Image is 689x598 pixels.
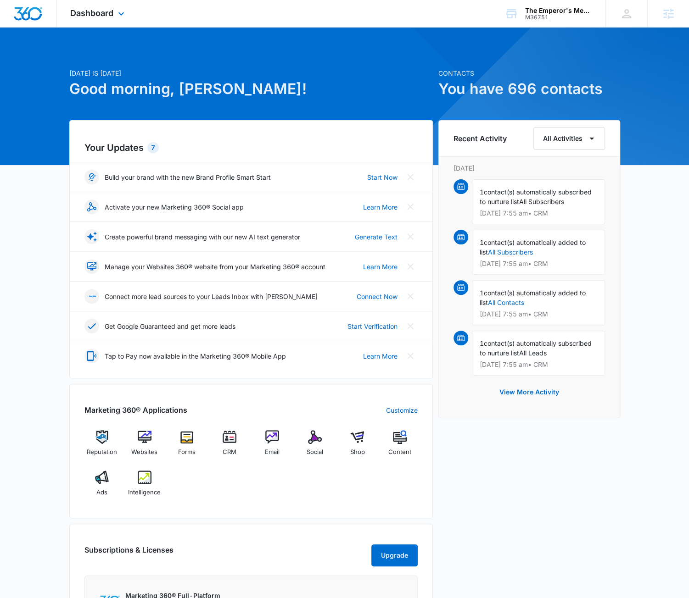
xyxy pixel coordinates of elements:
[355,232,398,242] a: Generate Text
[403,319,418,333] button: Close
[403,259,418,274] button: Close
[212,430,247,463] a: CRM
[519,198,564,205] span: All Subscribers
[340,430,375,463] a: Shop
[454,133,507,144] h6: Recent Activity
[480,238,484,246] span: 1
[480,260,597,267] p: [DATE] 7:55 am • CRM
[525,7,592,14] div: account name
[131,448,157,457] span: Websites
[350,448,364,457] span: Shop
[519,349,547,357] span: All Leads
[480,311,597,317] p: [DATE] 7:55 am • CRM
[84,141,418,155] h2: Your Updates
[403,199,418,214] button: Close
[363,351,398,361] a: Learn More
[223,448,236,457] span: CRM
[386,405,418,415] a: Customize
[480,238,586,256] span: contact(s) automatically added to list
[265,448,280,457] span: Email
[403,229,418,244] button: Close
[105,172,271,182] p: Build your brand with the new Brand Profile Smart Start
[525,14,592,21] div: account id
[105,202,244,212] p: Activate your new Marketing 360® Social app
[367,172,398,182] a: Start Now
[403,170,418,184] button: Close
[96,488,107,497] span: Ads
[84,544,174,563] h2: Subscriptions & Licenses
[84,430,120,463] a: Reputation
[105,232,300,242] p: Create powerful brand messaging with our new AI text generator
[438,68,620,78] p: Contacts
[480,339,592,357] span: contact(s) automatically subscribed to nurture list
[105,351,286,361] p: Tap to Pay now available in the Marketing 360® Mobile App
[382,430,418,463] a: Content
[297,430,332,463] a: Social
[105,292,318,301] p: Connect more lead sources to your Leads Inbox with [PERSON_NAME]
[363,202,398,212] a: Learn More
[438,78,620,100] h1: You have 696 contacts
[69,78,433,100] h1: Good morning, [PERSON_NAME]!
[84,404,187,415] h2: Marketing 360® Applications
[454,163,605,173] p: [DATE]
[490,381,568,403] button: View More Activity
[128,488,161,497] span: Intelligence
[127,430,162,463] a: Websites
[347,321,398,331] a: Start Verification
[169,430,205,463] a: Forms
[255,430,290,463] a: Email
[307,448,323,457] span: Social
[178,448,196,457] span: Forms
[70,8,113,18] span: Dashboard
[69,68,433,78] p: [DATE] is [DATE]
[480,210,597,216] p: [DATE] 7:55 am • CRM
[127,471,162,504] a: Intelligence
[388,448,411,457] span: Content
[480,361,597,368] p: [DATE] 7:55 am • CRM
[533,127,605,150] button: All Activities
[105,262,325,271] p: Manage your Websites 360® website from your Marketing 360® account
[403,349,418,363] button: Close
[480,188,484,196] span: 1
[84,471,120,504] a: Ads
[480,188,592,205] span: contact(s) automatically subscribed to nurture list
[488,248,533,256] a: All Subscribers
[357,292,398,301] a: Connect Now
[480,289,484,297] span: 1
[87,448,117,457] span: Reputation
[480,339,484,347] span: 1
[363,262,398,271] a: Learn More
[105,321,235,331] p: Get Google Guaranteed and get more leads
[371,544,418,566] button: Upgrade
[488,299,524,306] a: All Contacts
[403,289,418,304] button: Close
[147,142,159,153] div: 7
[480,289,586,306] span: contact(s) automatically added to list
